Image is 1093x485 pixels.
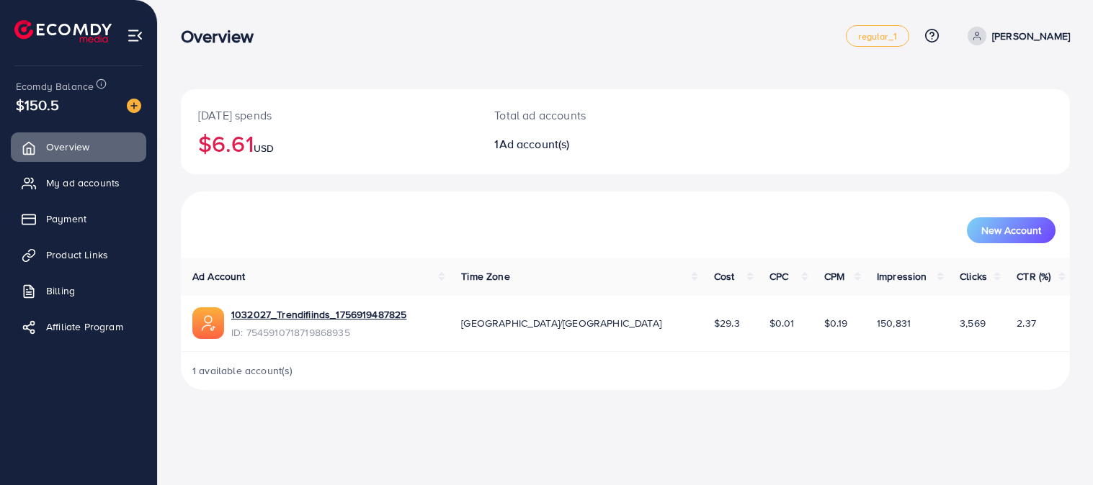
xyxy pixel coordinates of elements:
h2: $6.61 [198,130,460,157]
h3: Overview [181,26,265,47]
img: logo [14,20,112,42]
span: Clicks [960,269,987,284]
span: Overview [46,140,89,154]
span: CPC [769,269,788,284]
span: 2.37 [1017,316,1036,330]
a: 1032027_Trendifiinds_1756919487825 [231,307,406,322]
a: [PERSON_NAME] [962,27,1070,45]
a: Overview [11,132,146,161]
p: [PERSON_NAME] [992,27,1070,45]
img: image [127,99,141,113]
img: ic-ads-acc.e4c84228.svg [192,307,224,339]
span: Impression [877,269,927,284]
span: Cost [714,269,735,284]
a: Affiliate Program [11,312,146,341]
span: $0.19 [824,316,848,330]
span: CPM [824,269,844,284]
p: [DATE] spends [198,106,460,124]
span: My ad accounts [46,176,120,190]
button: New Account [967,217,1056,243]
span: ID: 7545910718719868935 [231,325,406,340]
span: Ad account(s) [499,136,570,152]
span: Billing [46,284,75,298]
span: regular_1 [858,32,896,41]
span: Ecomdy Balance [16,79,94,94]
span: New Account [981,225,1041,235]
span: $29.3 [714,316,740,330]
a: regular_1 [846,25,909,47]
span: $150.5 [16,94,59,115]
span: Ad Account [192,269,246,284]
a: Product Links [11,240,146,269]
span: [GEOGRAPHIC_DATA]/[GEOGRAPHIC_DATA] [461,316,661,330]
span: USD [254,141,274,155]
a: Billing [11,276,146,305]
span: Affiliate Program [46,319,123,334]
span: 3,569 [960,316,986,330]
a: My ad accounts [11,168,146,197]
span: $0.01 [769,316,795,330]
p: Total ad accounts [494,106,682,124]
span: 1 available account(s) [192,363,293,378]
h2: 1 [494,137,682,151]
span: CTR (%) [1017,269,1050,284]
span: 150,831 [877,316,911,330]
span: Product Links [46,248,108,262]
img: menu [127,27,143,44]
span: Time Zone [461,269,509,284]
span: Payment [46,212,86,226]
a: Payment [11,204,146,233]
